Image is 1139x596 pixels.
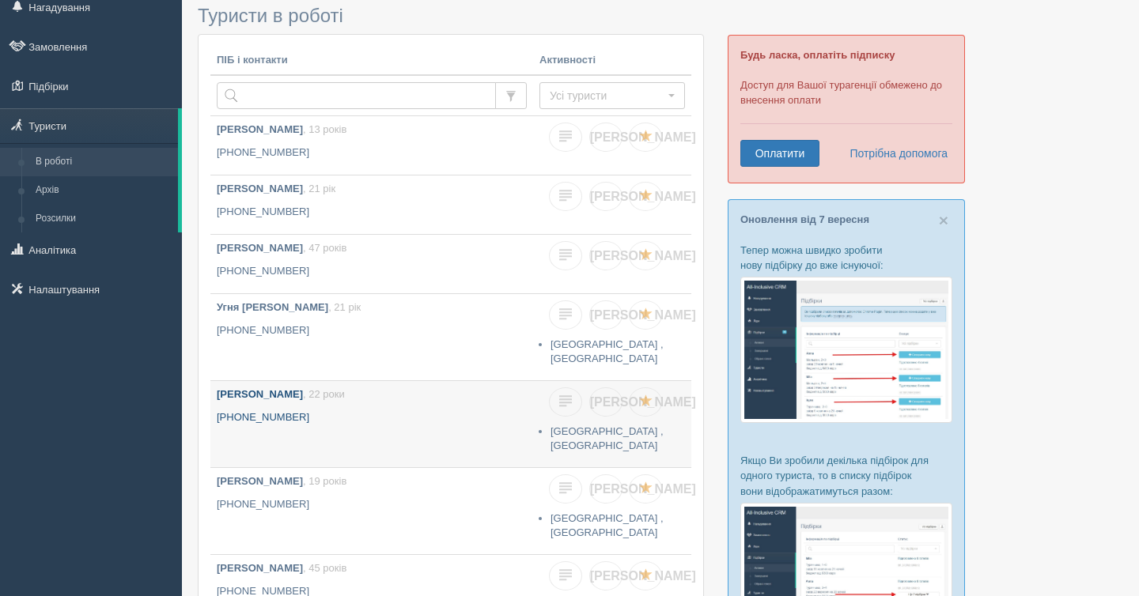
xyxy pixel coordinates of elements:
[590,395,696,409] span: [PERSON_NAME]
[210,116,533,175] a: [PERSON_NAME], 13 років [PHONE_NUMBER]
[210,294,533,380] a: Угня [PERSON_NAME], 21 рік [PHONE_NUMBER]
[210,47,533,75] th: ПІБ і контакти
[217,475,303,487] b: [PERSON_NAME]
[217,264,527,279] p: [PHONE_NUMBER]
[217,82,496,109] input: Пошук за ПІБ, паспортом або контактами
[590,249,696,262] span: [PERSON_NAME]
[589,474,622,504] a: [PERSON_NAME]
[28,148,178,176] a: В роботі
[328,301,361,313] span: , 21 рік
[589,241,622,270] a: [PERSON_NAME]
[728,35,965,183] div: Доступ для Вашої турагенції обмежено до внесення оплати
[740,213,869,225] a: Оновлення від 7 вересня
[839,140,948,167] a: Потрібна допомога
[217,145,527,160] p: [PHONE_NUMBER]
[590,482,696,496] span: [PERSON_NAME]
[303,562,346,574] span: , 45 років
[551,338,664,365] a: [GEOGRAPHIC_DATA] , [GEOGRAPHIC_DATA]
[551,512,664,539] a: [GEOGRAPHIC_DATA] , [GEOGRAPHIC_DATA]
[303,242,346,254] span: , 47 років
[28,176,178,205] a: Архів
[589,387,622,417] a: [PERSON_NAME]
[589,123,622,152] a: [PERSON_NAME]
[589,182,622,211] a: [PERSON_NAME]
[939,211,948,229] span: ×
[740,277,952,423] img: %D0%BF%D1%96%D0%B4%D0%B1%D1%96%D1%80%D0%BA%D0%B0-%D1%82%D1%83%D1%80%D0%B8%D1%81%D1%82%D1%83-%D1%8...
[217,388,303,400] b: [PERSON_NAME]
[551,425,664,452] a: [GEOGRAPHIC_DATA] , [GEOGRAPHIC_DATA]
[217,301,328,313] b: Угня [PERSON_NAME]
[550,88,664,104] span: Усі туристи
[198,5,343,26] span: Туристи в роботі
[217,497,527,512] p: [PHONE_NUMBER]
[939,212,948,228] button: Close
[28,205,178,233] a: Розсилки
[217,242,303,254] b: [PERSON_NAME]
[740,49,895,61] b: Будь ласка, оплатіть підписку
[539,82,685,109] button: Усі туристи
[210,381,533,467] a: [PERSON_NAME], 22 роки [PHONE_NUMBER]
[217,323,527,338] p: [PHONE_NUMBER]
[303,388,345,400] span: , 22 роки
[740,243,952,273] p: Тепер можна швидко зробити нову підбірку до вже існуючої:
[740,453,952,498] p: Якщо Ви зробили декілька підбірок для одного туриста, то в списку підбірок вони відображатимуться...
[303,123,346,135] span: , 13 років
[210,175,533,234] a: [PERSON_NAME], 21 рік [PHONE_NUMBER]
[590,190,696,203] span: [PERSON_NAME]
[303,183,335,194] span: , 21 рік
[590,130,696,144] span: [PERSON_NAME]
[303,475,346,487] span: , 19 років
[217,410,527,425] p: [PHONE_NUMBER]
[589,561,622,590] a: [PERSON_NAME]
[217,562,303,574] b: [PERSON_NAME]
[740,140,819,167] a: Оплатити
[217,205,527,220] p: [PHONE_NUMBER]
[217,123,303,135] b: [PERSON_NAME]
[217,183,303,194] b: [PERSON_NAME]
[210,235,533,293] a: [PERSON_NAME], 47 років [PHONE_NUMBER]
[589,300,622,330] a: [PERSON_NAME]
[533,47,691,75] th: Активності
[590,569,696,583] span: [PERSON_NAME]
[210,468,533,554] a: [PERSON_NAME], 19 років [PHONE_NUMBER]
[590,308,696,322] span: [PERSON_NAME]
